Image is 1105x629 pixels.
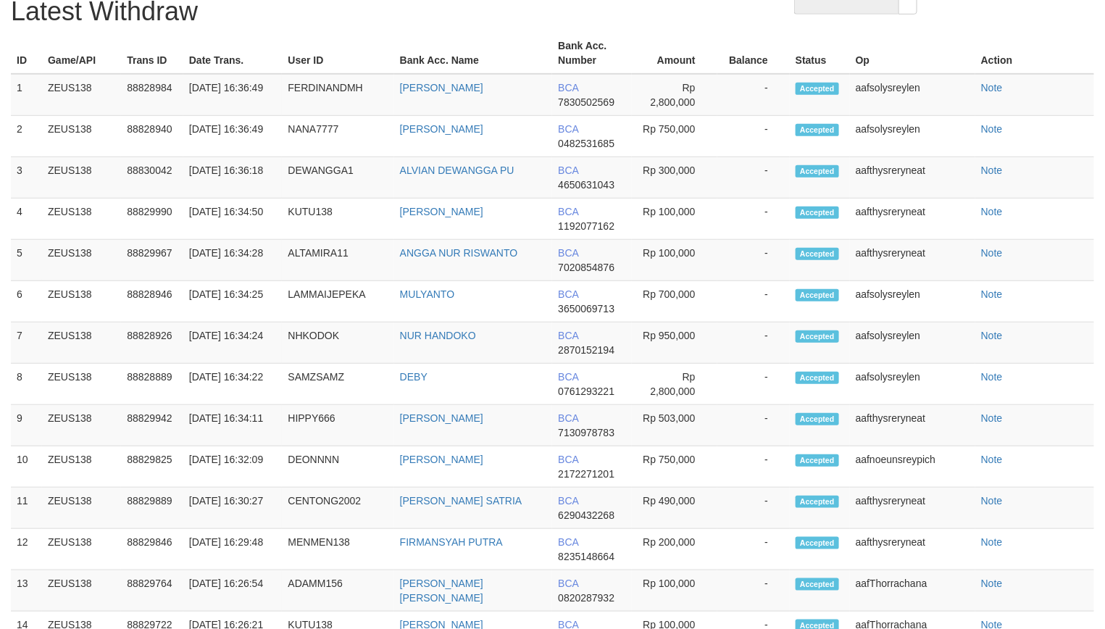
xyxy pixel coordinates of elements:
span: BCA [558,578,578,589]
td: - [717,322,790,364]
td: [DATE] 16:29:48 [183,529,283,570]
span: 0761293221 [558,386,614,397]
th: User ID [282,33,393,74]
span: Accepted [796,578,839,591]
td: 9 [11,405,42,446]
span: BCA [558,288,578,300]
th: ID [11,33,42,74]
td: ZEUS138 [42,364,121,405]
td: 6 [11,281,42,322]
td: Rp 100,000 [632,570,717,612]
a: Note [981,206,1003,217]
span: BCA [558,82,578,93]
td: aafthysreryneat [850,199,975,240]
td: [DATE] 16:32:09 [183,446,283,488]
td: 2 [11,116,42,157]
td: ZEUS138 [42,157,121,199]
td: Rp 200,000 [632,529,717,570]
td: ZEUS138 [42,240,121,281]
span: Accepted [796,124,839,136]
td: [DATE] 16:36:49 [183,74,283,116]
td: ZEUS138 [42,529,121,570]
span: Accepted [796,207,839,219]
td: 7 [11,322,42,364]
td: - [717,364,790,405]
td: aafthysreryneat [850,405,975,446]
span: Accepted [796,330,839,343]
a: FIRMANSYAH PUTRA [400,536,503,548]
span: 7830502569 [558,96,614,108]
span: BCA [558,371,578,383]
td: Rp 100,000 [632,240,717,281]
th: Status [790,33,850,74]
td: aafThorrachana [850,570,975,612]
th: Amount [632,33,717,74]
td: ZEUS138 [42,405,121,446]
span: Accepted [796,83,839,95]
td: DEONNNN [282,446,393,488]
th: Balance [717,33,790,74]
td: - [717,529,790,570]
a: Note [981,578,1003,589]
td: - [717,199,790,240]
td: 88830042 [121,157,183,199]
span: Accepted [796,496,839,508]
td: ZEUS138 [42,199,121,240]
span: BCA [558,247,578,259]
td: 1 [11,74,42,116]
th: Trans ID [121,33,183,74]
td: [DATE] 16:34:24 [183,322,283,364]
td: 10 [11,446,42,488]
td: 5 [11,240,42,281]
span: 0482531685 [558,138,614,149]
td: CENTONG2002 [282,488,393,529]
td: 11 [11,488,42,529]
td: ZEUS138 [42,116,121,157]
td: - [717,116,790,157]
td: ZEUS138 [42,74,121,116]
span: 4650631043 [558,179,614,191]
td: aafsolysreylen [850,281,975,322]
a: Note [981,288,1003,300]
td: 88829764 [121,570,183,612]
span: 2870152194 [558,344,614,356]
a: Note [981,412,1003,424]
span: 8235148664 [558,551,614,562]
span: 3650069713 [558,303,614,314]
a: Note [981,164,1003,176]
td: NHKODOK [282,322,393,364]
td: HIPPY666 [282,405,393,446]
td: 8 [11,364,42,405]
td: Rp 700,000 [632,281,717,322]
span: BCA [558,412,578,424]
td: - [717,74,790,116]
td: aafsolysreylen [850,116,975,157]
span: BCA [558,164,578,176]
a: Note [981,330,1003,341]
th: Date Trans. [183,33,283,74]
td: [DATE] 16:30:27 [183,488,283,529]
td: Rp 2,800,000 [632,74,717,116]
span: Accepted [796,537,839,549]
a: [PERSON_NAME] [400,454,483,465]
span: Accepted [796,165,839,178]
td: ZEUS138 [42,446,121,488]
td: [DATE] 16:34:22 [183,364,283,405]
td: ZEUS138 [42,322,121,364]
span: Accepted [796,454,839,467]
a: NUR HANDOKO [400,330,476,341]
td: 4 [11,199,42,240]
a: Note [981,536,1003,548]
td: - [717,405,790,446]
td: Rp 2,800,000 [632,364,717,405]
td: Rp 490,000 [632,488,717,529]
td: 88828940 [121,116,183,157]
a: [PERSON_NAME] [400,123,483,135]
span: Accepted [796,289,839,301]
a: [PERSON_NAME] [400,82,483,93]
td: [DATE] 16:26:54 [183,570,283,612]
td: SAMZSAMZ [282,364,393,405]
td: aafsolysreylen [850,322,975,364]
td: 3 [11,157,42,199]
a: ANGGA NUR RISWANTO [400,247,518,259]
